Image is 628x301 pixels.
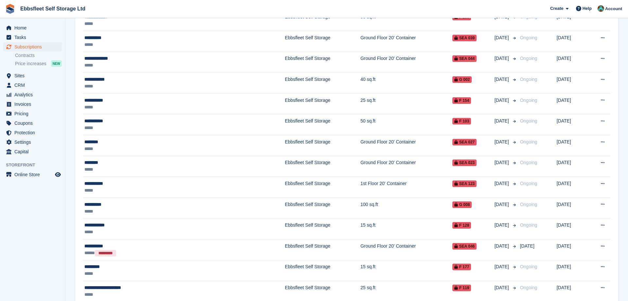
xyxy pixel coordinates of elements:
span: F 103 [452,118,471,124]
a: menu [3,90,62,99]
img: stora-icon-8386f47178a22dfd0bd8f6a31ec36ba5ce8667c1dd55bd0f319d3a0aa187defe.svg [5,4,15,14]
td: [DATE] [557,10,588,31]
span: Tasks [14,33,54,42]
td: [DATE] [557,218,588,239]
td: [DATE] [557,93,588,114]
span: Ongoing [520,56,537,61]
span: G 008 [452,201,472,208]
span: Online Store [14,170,54,179]
span: [DATE] [495,55,510,62]
td: Ground Floor 20' Container [360,135,452,156]
td: [DATE] [557,156,588,177]
span: Ongoing [520,264,537,269]
span: [DATE] [495,76,510,83]
span: F 154 [452,97,471,104]
td: [DATE] [557,198,588,218]
span: Ongoing [520,118,537,123]
span: [DATE] [495,180,510,187]
a: menu [3,170,62,179]
td: [DATE] [557,239,588,260]
td: [DATE] [557,52,588,73]
td: Ground Floor 20' Container [360,156,452,177]
td: Ground Floor 20' Container [360,52,452,73]
span: Price increases [15,61,46,67]
span: Ongoing [520,98,537,103]
td: Ebbsfleet Self Storage [285,10,360,31]
span: F 177 [452,264,471,270]
td: [DATE] [557,260,588,281]
td: Ebbsfleet Self Storage [285,156,360,177]
span: Account [605,6,622,12]
span: SEA 044 [452,55,477,62]
td: Ebbsfleet Self Storage [285,135,360,156]
span: [DATE] [495,284,510,291]
span: F 119 [452,285,471,291]
span: [DATE] [495,201,510,208]
td: Ebbsfleet Self Storage [285,198,360,218]
span: SEA 046 [452,243,477,250]
td: Ebbsfleet Self Storage [285,260,360,281]
span: Ongoing [520,160,537,165]
a: menu [3,100,62,109]
span: Pricing [14,109,54,118]
span: F 128 [452,222,471,229]
span: SEA 039 [452,35,477,41]
span: Home [14,23,54,32]
span: Capital [14,147,54,156]
a: menu [3,33,62,42]
td: [DATE] [557,73,588,94]
a: menu [3,81,62,90]
span: [DATE] [495,97,510,104]
span: Ongoing [520,222,537,228]
span: [DATE] [520,243,534,249]
span: Ongoing [520,139,537,144]
td: [DATE] [557,177,588,198]
td: Ebbsfleet Self Storage [285,52,360,73]
span: Ongoing [520,202,537,207]
a: Ebbsfleet Self Storage Ltd [18,3,88,14]
span: Protection [14,128,54,137]
a: menu [3,119,62,128]
td: Ebbsfleet Self Storage [285,239,360,260]
span: [DATE] [495,139,510,145]
td: Ebbsfleet Self Storage [285,114,360,135]
span: SEA 027 [452,139,477,145]
td: 100 sq.ft [360,198,452,218]
td: [DATE] [557,114,588,135]
td: Ebbsfleet Self Storage [285,93,360,114]
span: Help [583,5,592,12]
td: 25 sq.ft [360,93,452,114]
a: menu [3,71,62,80]
div: NEW [51,60,62,67]
img: George Spring [598,5,604,12]
a: menu [3,23,62,32]
a: menu [3,42,62,51]
span: Invoices [14,100,54,109]
td: [DATE] [557,31,588,52]
a: menu [3,147,62,156]
span: Ongoing [520,285,537,290]
td: 1st Floor 20' Container [360,177,452,198]
td: 15 sq.ft [360,260,452,281]
span: SEA 123 [452,180,477,187]
span: Ongoing [520,35,537,40]
td: 50 sq.ft [360,10,452,31]
td: Ebbsfleet Self Storage [285,177,360,198]
span: G 002 [452,76,472,83]
td: Ebbsfleet Self Storage [285,73,360,94]
span: Ongoing [520,77,537,82]
span: Coupons [14,119,54,128]
a: Contracts [15,52,62,59]
span: [DATE] [495,222,510,229]
span: [DATE] [495,263,510,270]
span: Create [550,5,563,12]
a: menu [3,128,62,137]
a: Preview store [54,171,62,179]
span: [DATE] [495,243,510,250]
td: Ebbsfleet Self Storage [285,218,360,239]
span: Settings [14,138,54,147]
a: menu [3,138,62,147]
td: 50 sq.ft [360,114,452,135]
td: [DATE] [557,135,588,156]
span: [DATE] [495,118,510,124]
